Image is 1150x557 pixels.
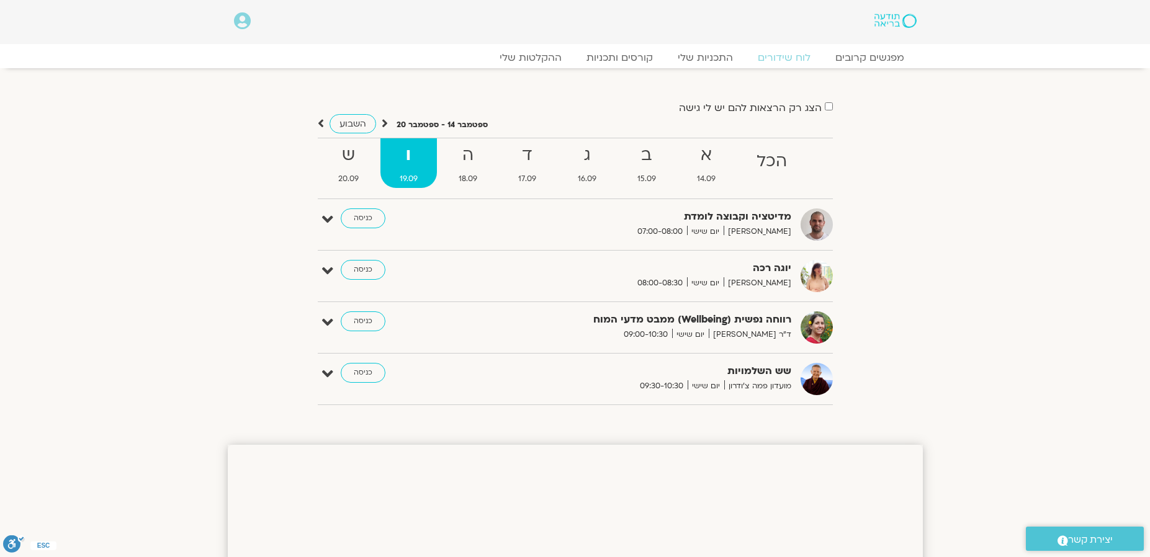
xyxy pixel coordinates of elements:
[380,172,437,185] span: 19.09
[724,225,791,238] span: [PERSON_NAME]
[330,114,376,133] a: השבוע
[341,208,385,228] a: כניסה
[724,277,791,290] span: [PERSON_NAME]
[487,363,791,380] strong: שש השלמויות
[487,51,574,64] a: ההקלטות שלי
[636,380,688,393] span: 09:30-10:30
[574,51,665,64] a: קורסים ותכניות
[619,328,672,341] span: 09:00-10:30
[665,51,745,64] a: התכניות שלי
[737,148,806,176] strong: הכל
[633,225,687,238] span: 07:00-08:00
[499,138,555,188] a: ד17.09
[709,328,791,341] span: ד"ר [PERSON_NAME]
[633,277,687,290] span: 08:00-08:30
[439,141,496,169] strong: ה
[618,141,675,169] strong: ב
[745,51,823,64] a: לוח שידורים
[1068,532,1113,548] span: יצירת קשר
[339,118,366,130] span: השבוע
[319,141,378,169] strong: ש
[559,172,616,185] span: 16.09
[487,260,791,277] strong: יוגה רכה
[687,277,724,290] span: יום שישי
[679,102,822,114] label: הצג רק הרצאות להם יש לי גישה
[559,141,616,169] strong: ג
[688,380,724,393] span: יום שישי
[341,311,385,331] a: כניסה
[380,141,437,169] strong: ו
[439,138,496,188] a: ה18.09
[487,208,791,225] strong: מדיטציה וקבוצה לומדת
[678,172,735,185] span: 14.09
[397,118,488,131] p: ספטמבר 14 - ספטמבר 20
[341,363,385,383] a: כניסה
[823,51,917,64] a: מפגשים קרובים
[319,172,378,185] span: 20.09
[559,138,616,188] a: ג16.09
[499,172,555,185] span: 17.09
[319,138,378,188] a: ש20.09
[687,225,724,238] span: יום שישי
[618,138,675,188] a: ב15.09
[737,138,806,188] a: הכל
[487,311,791,328] strong: רווחה נפשית (Wellbeing) ממבט מדעי המוח
[499,141,555,169] strong: ד
[341,260,385,280] a: כניסה
[678,141,735,169] strong: א
[724,380,791,393] span: מועדון פמה צ'ודרון
[618,172,675,185] span: 15.09
[672,328,709,341] span: יום שישי
[439,172,496,185] span: 18.09
[380,138,437,188] a: ו19.09
[678,138,735,188] a: א14.09
[1026,527,1144,551] a: יצירת קשר
[234,51,917,64] nav: Menu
